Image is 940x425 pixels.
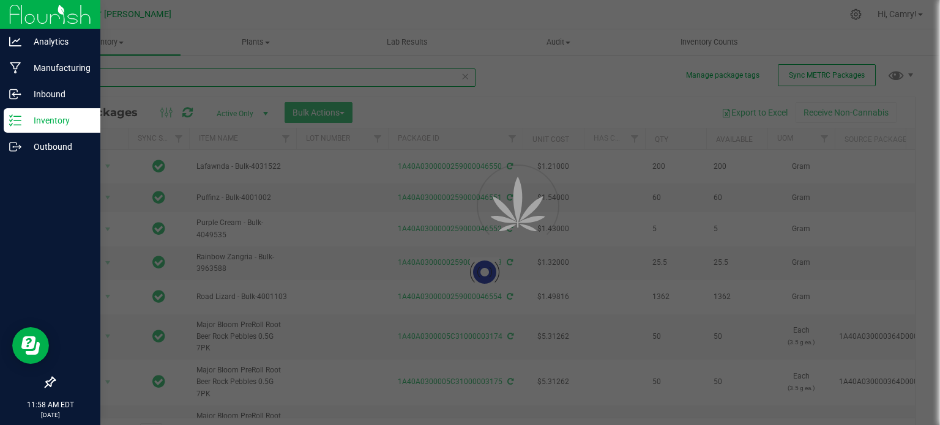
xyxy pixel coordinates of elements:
[21,61,95,75] p: Manufacturing
[9,114,21,127] inline-svg: Inventory
[21,87,95,102] p: Inbound
[6,410,95,419] p: [DATE]
[12,327,49,364] iframe: Resource center
[6,399,95,410] p: 11:58 AM EDT
[9,35,21,48] inline-svg: Analytics
[9,88,21,100] inline-svg: Inbound
[21,139,95,154] p: Outbound
[21,113,95,128] p: Inventory
[9,62,21,74] inline-svg: Manufacturing
[21,34,95,49] p: Analytics
[9,141,21,153] inline-svg: Outbound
